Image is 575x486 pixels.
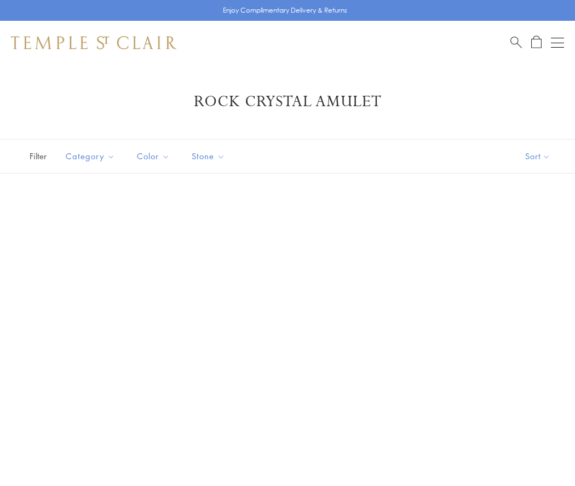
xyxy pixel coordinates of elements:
[510,36,522,49] a: Search
[186,149,233,163] span: Stone
[131,149,178,163] span: Color
[27,92,548,112] h1: Rock Crystal Amulet
[11,36,176,49] img: Temple St. Clair
[551,36,564,49] button: Open navigation
[223,5,347,16] p: Enjoy Complimentary Delivery & Returns
[501,140,575,173] button: Show sort by
[60,149,123,163] span: Category
[129,144,178,169] button: Color
[183,144,233,169] button: Stone
[531,36,542,49] a: Open Shopping Bag
[58,144,123,169] button: Category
